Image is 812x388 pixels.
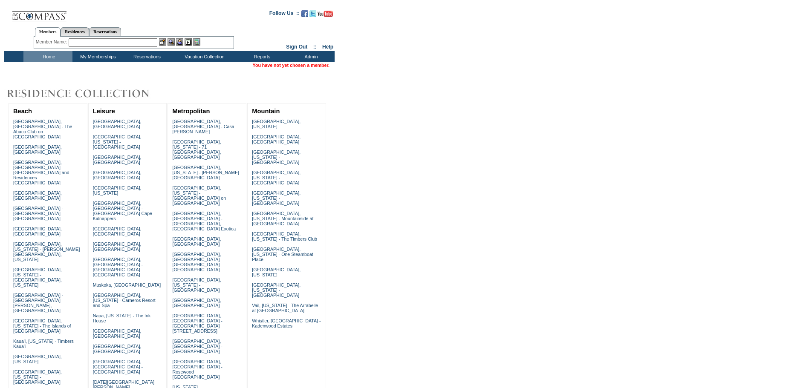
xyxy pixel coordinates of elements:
[89,27,121,36] a: Reservations
[93,119,142,129] a: [GEOGRAPHIC_DATA], [GEOGRAPHIC_DATA]
[252,211,313,226] a: [GEOGRAPHIC_DATA], [US_STATE] - Mountainside at [GEOGRAPHIC_DATA]
[93,282,161,287] a: Muskoka, [GEOGRAPHIC_DATA]
[93,293,156,308] a: [GEOGRAPHIC_DATA], [US_STATE] - Carneros Resort and Spa
[286,51,335,62] td: Admin
[13,293,63,313] a: [GEOGRAPHIC_DATA] - [GEOGRAPHIC_DATA][PERSON_NAME], [GEOGRAPHIC_DATA]
[172,139,221,160] a: [GEOGRAPHIC_DATA], [US_STATE] - 71 [GEOGRAPHIC_DATA], [GEOGRAPHIC_DATA]
[12,4,67,22] img: Compass Home
[168,38,175,46] img: View
[237,51,286,62] td: Reports
[269,9,300,20] td: Follow Us ::
[313,44,317,50] span: ::
[252,282,301,298] a: [GEOGRAPHIC_DATA], [US_STATE] - [GEOGRAPHIC_DATA]
[252,267,301,277] a: [GEOGRAPHIC_DATA], [US_STATE]
[93,257,143,277] a: [GEOGRAPHIC_DATA], [GEOGRAPHIC_DATA] - [GEOGRAPHIC_DATA] [GEOGRAPHIC_DATA]
[93,134,142,149] a: [GEOGRAPHIC_DATA], [US_STATE] - [GEOGRAPHIC_DATA]
[13,267,62,287] a: [GEOGRAPHIC_DATA], [US_STATE] - [GEOGRAPHIC_DATA], [US_STATE]
[13,190,62,201] a: [GEOGRAPHIC_DATA], [GEOGRAPHIC_DATA]
[176,38,183,46] img: Impersonate
[172,211,236,231] a: [GEOGRAPHIC_DATA], [GEOGRAPHIC_DATA] - [GEOGRAPHIC_DATA], [GEOGRAPHIC_DATA] Exotica
[172,277,221,293] a: [GEOGRAPHIC_DATA], [US_STATE] - [GEOGRAPHIC_DATA]
[72,51,121,62] td: My Memberships
[301,10,308,17] img: Become our fan on Facebook
[172,108,210,115] a: Metropolitan
[301,13,308,18] a: Become our fan on Facebook
[309,13,316,18] a: Follow us on Twitter
[172,339,222,354] a: [GEOGRAPHIC_DATA], [GEOGRAPHIC_DATA] - [GEOGRAPHIC_DATA]
[13,354,62,364] a: [GEOGRAPHIC_DATA], [US_STATE]
[93,344,142,354] a: [GEOGRAPHIC_DATA], [GEOGRAPHIC_DATA]
[23,51,72,62] td: Home
[252,119,301,129] a: [GEOGRAPHIC_DATA], [US_STATE]
[13,339,74,349] a: Kaua'i, [US_STATE] - Timbers Kaua'i
[252,190,301,206] a: [GEOGRAPHIC_DATA], [US_STATE] - [GEOGRAPHIC_DATA]
[13,226,62,236] a: [GEOGRAPHIC_DATA], [GEOGRAPHIC_DATA]
[252,134,301,144] a: [GEOGRAPHIC_DATA], [GEOGRAPHIC_DATA]
[172,119,234,134] a: [GEOGRAPHIC_DATA], [GEOGRAPHIC_DATA] - Casa [PERSON_NAME]
[36,38,69,46] div: Member Name:
[13,206,63,221] a: [GEOGRAPHIC_DATA] - [GEOGRAPHIC_DATA] - [GEOGRAPHIC_DATA]
[13,144,62,155] a: [GEOGRAPHIC_DATA], [GEOGRAPHIC_DATA]
[93,359,143,374] a: [GEOGRAPHIC_DATA], [GEOGRAPHIC_DATA] - [GEOGRAPHIC_DATA]
[13,369,62,385] a: [GEOGRAPHIC_DATA], [US_STATE] - [GEOGRAPHIC_DATA]
[309,10,316,17] img: Follow us on Twitter
[93,328,142,339] a: [GEOGRAPHIC_DATA], [GEOGRAPHIC_DATA]
[13,318,71,333] a: [GEOGRAPHIC_DATA], [US_STATE] - The Islands of [GEOGRAPHIC_DATA]
[172,165,239,180] a: [GEOGRAPHIC_DATA], [US_STATE] - [PERSON_NAME][GEOGRAPHIC_DATA]
[13,160,69,185] a: [GEOGRAPHIC_DATA], [GEOGRAPHIC_DATA] - [GEOGRAPHIC_DATA] and Residences [GEOGRAPHIC_DATA]
[61,27,89,36] a: Residences
[252,247,313,262] a: [GEOGRAPHIC_DATA], [US_STATE] - One Steamboat Place
[93,185,142,195] a: [GEOGRAPHIC_DATA], [US_STATE]
[172,236,221,247] a: [GEOGRAPHIC_DATA], [GEOGRAPHIC_DATA]
[13,241,80,262] a: [GEOGRAPHIC_DATA], [US_STATE] - [PERSON_NAME][GEOGRAPHIC_DATA], [US_STATE]
[252,149,301,165] a: [GEOGRAPHIC_DATA], [US_STATE] - [GEOGRAPHIC_DATA]
[172,313,222,333] a: [GEOGRAPHIC_DATA], [GEOGRAPHIC_DATA] - [GEOGRAPHIC_DATA][STREET_ADDRESS]
[252,231,317,241] a: [GEOGRAPHIC_DATA], [US_STATE] - The Timbers Club
[13,119,72,139] a: [GEOGRAPHIC_DATA], [GEOGRAPHIC_DATA] - The Abaco Club on [GEOGRAPHIC_DATA]
[159,38,166,46] img: b_edit.gif
[170,51,237,62] td: Vacation Collection
[172,298,221,308] a: [GEOGRAPHIC_DATA], [GEOGRAPHIC_DATA]
[93,313,151,323] a: Napa, [US_STATE] - The Ink House
[252,318,321,328] a: Whistler, [GEOGRAPHIC_DATA] - Kadenwood Estates
[286,44,307,50] a: Sign Out
[322,44,333,50] a: Help
[93,170,142,180] a: [GEOGRAPHIC_DATA], [GEOGRAPHIC_DATA]
[172,359,222,379] a: [GEOGRAPHIC_DATA], [GEOGRAPHIC_DATA] - Rosewood [GEOGRAPHIC_DATA]
[185,38,192,46] img: Reservations
[318,13,333,18] a: Subscribe to our YouTube Channel
[93,201,152,221] a: [GEOGRAPHIC_DATA], [GEOGRAPHIC_DATA] - [GEOGRAPHIC_DATA] Cape Kidnappers
[172,252,222,272] a: [GEOGRAPHIC_DATA], [GEOGRAPHIC_DATA] - [GEOGRAPHIC_DATA] [GEOGRAPHIC_DATA]
[93,226,142,236] a: [GEOGRAPHIC_DATA], [GEOGRAPHIC_DATA]
[318,11,333,17] img: Subscribe to our YouTube Channel
[13,108,32,115] a: Beach
[193,38,200,46] img: b_calculator.gif
[172,185,226,206] a: [GEOGRAPHIC_DATA], [US_STATE] - [GEOGRAPHIC_DATA] on [GEOGRAPHIC_DATA]
[252,303,318,313] a: Vail, [US_STATE] - The Arrabelle at [GEOGRAPHIC_DATA]
[253,63,329,68] span: You have not yet chosen a member.
[121,51,170,62] td: Reservations
[35,27,61,37] a: Members
[252,108,280,115] a: Mountain
[4,85,170,102] img: Destinations by Exclusive Resorts
[93,241,142,252] a: [GEOGRAPHIC_DATA], [GEOGRAPHIC_DATA]
[252,170,301,185] a: [GEOGRAPHIC_DATA], [US_STATE] - [GEOGRAPHIC_DATA]
[93,155,142,165] a: [GEOGRAPHIC_DATA], [GEOGRAPHIC_DATA]
[93,108,115,115] a: Leisure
